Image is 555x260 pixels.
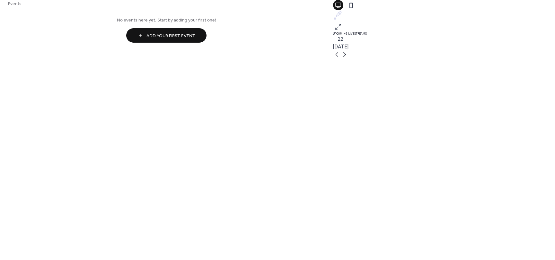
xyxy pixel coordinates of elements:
button: 22[DATE] [331,34,351,52]
a: Add Your First Event [8,28,325,43]
button: Add Your First Event [126,28,207,43]
span: No events here yet. Start by adding your first one! [8,17,325,24]
div: UPCOMING LIVESTREAMS [333,32,555,35]
span: Add Your First Event [146,33,195,39]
